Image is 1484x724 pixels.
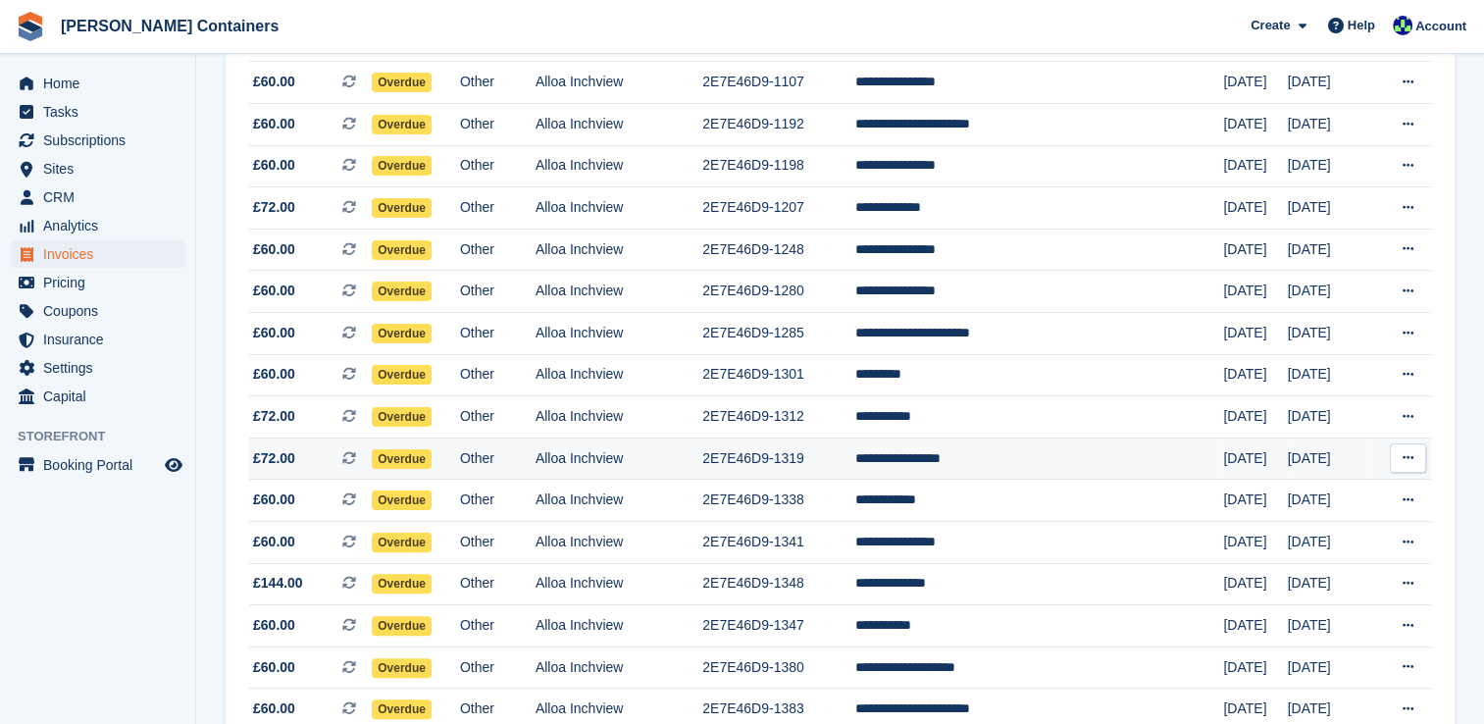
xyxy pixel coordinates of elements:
span: Subscriptions [43,127,161,154]
td: Alloa Inchview [536,62,702,104]
td: [DATE] [1287,605,1370,647]
td: [DATE] [1223,480,1287,522]
td: Other [460,104,536,146]
a: [PERSON_NAME] Containers [53,10,286,42]
a: menu [10,354,185,382]
span: Invoices [43,240,161,268]
img: stora-icon-8386f47178a22dfd0bd8f6a31ec36ba5ce8667c1dd55bd0f319d3a0aa187defe.svg [16,12,45,41]
td: [DATE] [1287,354,1370,396]
td: Other [460,62,536,104]
td: Alloa Inchview [536,438,702,480]
span: Overdue [372,574,432,594]
td: [DATE] [1223,187,1287,230]
td: Alloa Inchview [536,187,702,230]
td: Other [460,313,536,355]
span: £60.00 [253,615,295,636]
td: 2E7E46D9-1301 [702,354,855,396]
td: [DATE] [1287,145,1370,187]
td: 2E7E46D9-1192 [702,104,855,146]
td: 2E7E46D9-1107 [702,62,855,104]
img: Audra Whitelaw [1393,16,1412,35]
td: [DATE] [1223,354,1287,396]
span: £60.00 [253,114,295,134]
span: Overdue [372,491,432,510]
td: [DATE] [1287,396,1370,439]
span: CRM [43,183,161,211]
td: Alloa Inchview [536,563,702,605]
span: Overdue [372,533,432,552]
td: Other [460,563,536,605]
td: Alloa Inchview [536,313,702,355]
td: [DATE] [1287,646,1370,689]
span: Overdue [372,365,432,385]
td: Alloa Inchview [536,271,702,313]
span: Booking Portal [43,451,161,479]
td: [DATE] [1223,271,1287,313]
span: Overdue [372,198,432,218]
span: £60.00 [253,281,295,301]
span: Overdue [372,699,432,719]
span: £60.00 [253,72,295,92]
td: [DATE] [1287,229,1370,271]
span: Overdue [372,282,432,301]
a: menu [10,183,185,211]
td: [DATE] [1287,563,1370,605]
a: menu [10,98,185,126]
span: Help [1348,16,1375,35]
span: £72.00 [253,197,295,218]
td: [DATE] [1223,145,1287,187]
td: [DATE] [1287,438,1370,480]
span: Overdue [372,658,432,678]
td: Other [460,271,536,313]
td: Other [460,187,536,230]
span: Overdue [372,115,432,134]
span: Home [43,70,161,97]
td: Other [460,229,536,271]
span: Overdue [372,407,432,427]
span: £72.00 [253,406,295,427]
span: Analytics [43,212,161,239]
span: £60.00 [253,364,295,385]
span: Overdue [372,449,432,469]
span: £60.00 [253,323,295,343]
td: Alloa Inchview [536,145,702,187]
td: [DATE] [1223,522,1287,564]
td: Other [460,646,536,689]
td: 2E7E46D9-1198 [702,145,855,187]
td: Alloa Inchview [536,396,702,439]
span: Pricing [43,269,161,296]
td: 2E7E46D9-1248 [702,229,855,271]
td: Other [460,145,536,187]
td: 2E7E46D9-1338 [702,480,855,522]
a: menu [10,326,185,353]
a: menu [10,212,185,239]
td: Alloa Inchview [536,104,702,146]
td: [DATE] [1223,229,1287,271]
td: 2E7E46D9-1319 [702,438,855,480]
span: Account [1415,17,1466,36]
span: £60.00 [253,490,295,510]
span: Tasks [43,98,161,126]
td: 2E7E46D9-1380 [702,646,855,689]
td: 2E7E46D9-1312 [702,396,855,439]
span: £60.00 [253,532,295,552]
td: Other [460,605,536,647]
a: menu [10,155,185,182]
a: Preview store [162,453,185,477]
span: £60.00 [253,155,295,176]
td: [DATE] [1287,62,1370,104]
td: Other [460,354,536,396]
td: [DATE] [1223,563,1287,605]
span: Overdue [372,324,432,343]
td: [DATE] [1287,187,1370,230]
td: 2E7E46D9-1348 [702,563,855,605]
span: £60.00 [253,239,295,260]
a: menu [10,240,185,268]
span: Overdue [372,73,432,92]
span: Sites [43,155,161,182]
td: Other [460,522,536,564]
td: 2E7E46D9-1285 [702,313,855,355]
td: Other [460,438,536,480]
a: menu [10,451,185,479]
a: menu [10,269,185,296]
